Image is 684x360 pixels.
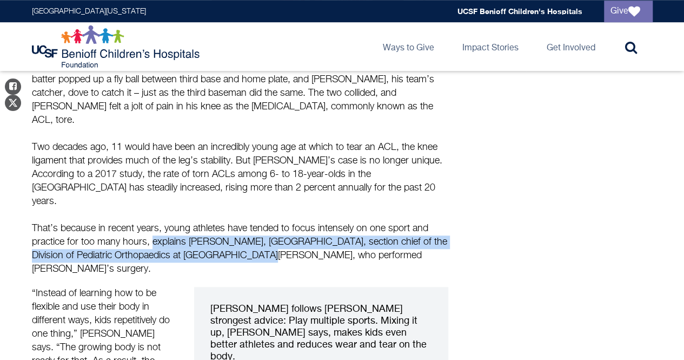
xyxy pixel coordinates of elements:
[374,22,443,71] a: Ways to Give
[538,22,604,71] a: Get Involved
[604,1,653,22] a: Give
[457,6,582,16] a: UCSF Benioff Children's Hospitals
[454,22,527,71] a: Impact Stories
[32,222,448,276] p: That’s because in recent years, young athletes have tended to focus intensely on one sport and pr...
[32,141,448,208] p: Two decades ago, 11 would have been an incredibly young age at which to tear an ACL, the knee lig...
[32,60,448,127] p: The baseball practice started like any other for [DEMOGRAPHIC_DATA] [PERSON_NAME]. Then a batter ...
[32,25,202,68] img: Logo for UCSF Benioff Children's Hospitals Foundation
[32,8,146,15] a: [GEOGRAPHIC_DATA][US_STATE]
